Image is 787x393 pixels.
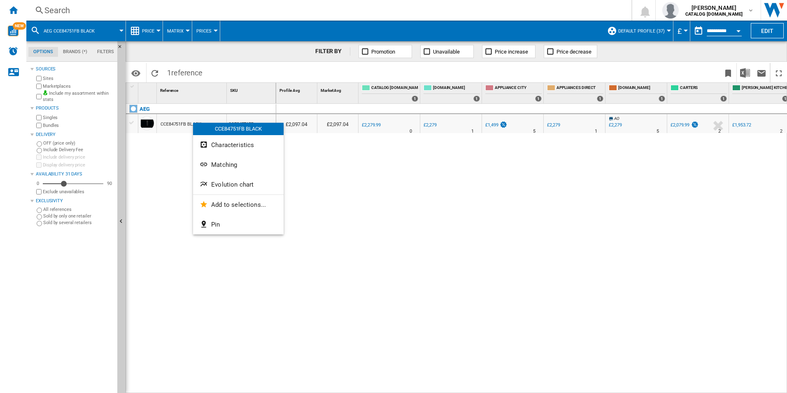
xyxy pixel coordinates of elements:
span: Add to selections... [211,201,266,208]
button: Evolution chart [193,175,284,194]
button: Add to selections... [193,195,284,215]
span: Pin [211,221,220,228]
button: Matching [193,155,284,175]
span: Evolution chart [211,181,254,188]
div: CCE84751FB BLACK [193,123,284,135]
span: Matching [211,161,237,168]
button: Pin... [193,215,284,234]
button: Characteristics [193,135,284,155]
span: Characteristics [211,141,254,149]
